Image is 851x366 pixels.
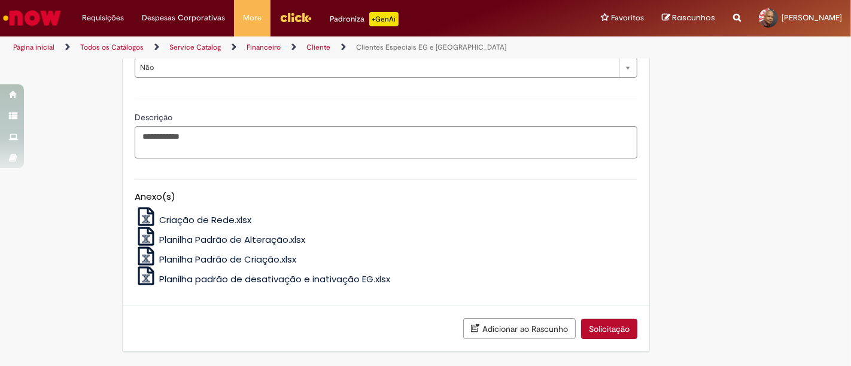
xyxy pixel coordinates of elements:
[135,253,297,266] a: Planilha Padrão de Criação.xlsx
[330,12,399,26] div: Padroniza
[306,42,330,52] a: Cliente
[782,13,842,23] span: [PERSON_NAME]
[135,213,252,226] a: Criação de Rede.xlsx
[247,42,281,52] a: Financeiro
[80,42,144,52] a: Todos os Catálogos
[672,12,715,23] span: Rascunhos
[611,12,644,24] span: Favoritos
[140,58,613,77] span: Não
[662,13,715,24] a: Rascunhos
[82,12,124,24] span: Requisições
[356,42,506,52] a: Clientes Especiais EG e [GEOGRAPHIC_DATA]
[159,273,390,285] span: Planilha padrão de desativação e inativação EG.xlsx
[159,233,305,246] span: Planilha Padrão de Alteração.xlsx
[135,126,637,158] textarea: Descrição
[9,36,558,59] ul: Trilhas de página
[279,8,312,26] img: click_logo_yellow_360x200.png
[13,42,54,52] a: Página inicial
[135,192,637,202] h5: Anexo(s)
[1,6,63,30] img: ServiceNow
[159,253,296,266] span: Planilha Padrão de Criação.xlsx
[243,12,262,24] span: More
[169,42,221,52] a: Service Catalog
[463,318,576,339] button: Adicionar ao Rascunho
[369,12,399,26] p: +GenAi
[135,273,391,285] a: Planilha padrão de desativação e inativação EG.xlsx
[135,233,306,246] a: Planilha Padrão de Alteração.xlsx
[581,319,637,339] button: Solicitação
[142,12,225,24] span: Despesas Corporativas
[159,213,251,226] span: Criação de Rede.xlsx
[135,112,175,123] span: Descrição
